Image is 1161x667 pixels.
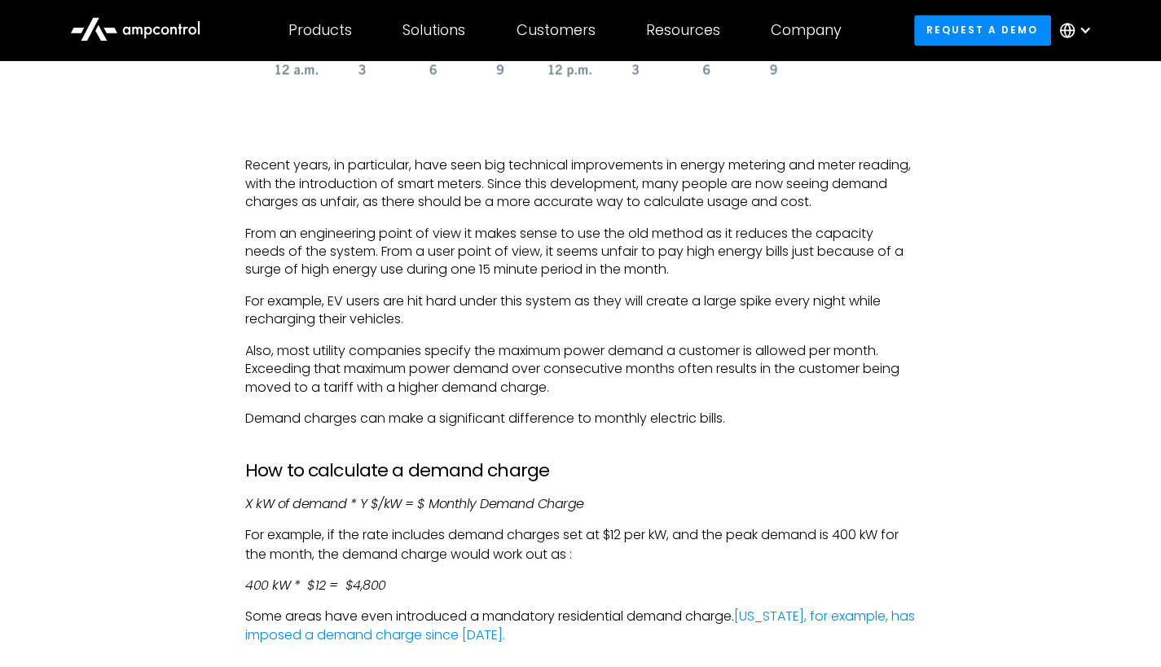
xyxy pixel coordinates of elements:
p: Recent years, in particular, have seen big technical improvements in energy metering and meter re... [245,156,916,211]
p: For example, EV users are hit hard under this system as they will create a large spike every nigh... [245,292,916,329]
p: Demand charges can make a significant difference to monthly electric bills. [245,410,916,428]
em: X kW of demand * Y $/kW = $ Monthly Demand Charge [245,494,584,513]
p: For example, if the rate includes demand charges set at $12 per kW, and the peak demand is 400 kW... [245,526,916,563]
div: Customers [517,21,596,39]
h3: How to calculate a demand charge [245,460,916,481]
div: Products [288,21,352,39]
p: From an engineering point of view it makes sense to use the old method as it reduces the capacity... [245,225,916,279]
div: Company [771,21,842,39]
div: Resources [646,21,720,39]
a: Request a demo [914,15,1051,45]
em: 400 kW * $12 = $4,800 [245,575,386,594]
p: Also, most utility companies specify the maximum power demand a customer is allowed per month. Ex... [245,342,916,397]
a: [US_STATE], for example, has imposed a demand charge since [DATE]. [245,606,915,643]
div: Solutions [402,21,465,39]
p: Some areas have even introduced a mandatory residential demand charge. [245,607,916,643]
